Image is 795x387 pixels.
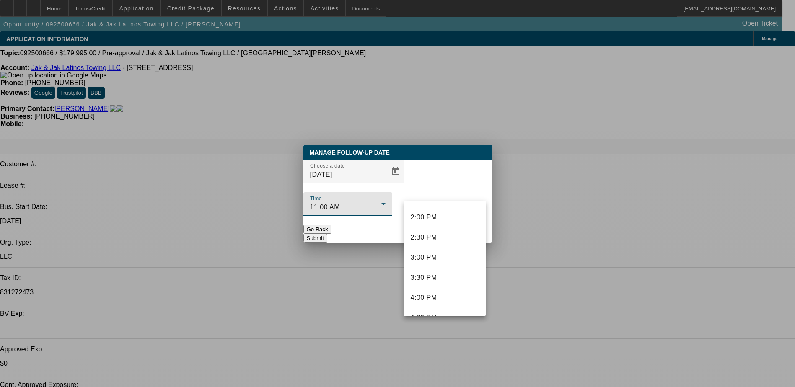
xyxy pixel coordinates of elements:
span: 4:00 PM [411,293,437,303]
span: 3:00 PM [411,253,437,263]
span: 2:00 PM [411,212,437,222]
span: 2:30 PM [411,232,437,243]
span: 4:30 PM [411,313,437,323]
span: 3:30 PM [411,273,437,283]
